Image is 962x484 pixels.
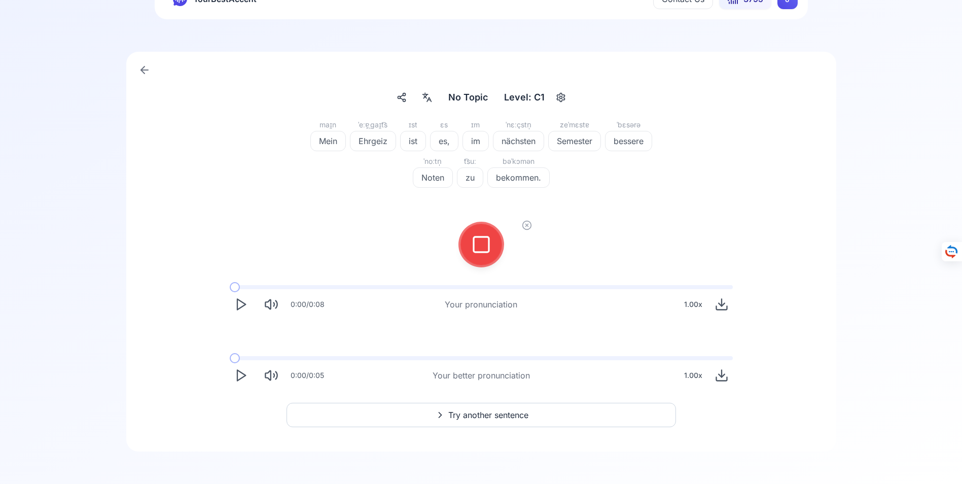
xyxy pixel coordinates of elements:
[493,135,544,147] span: nächsten
[413,155,453,167] div: ˈnoːtn̩
[680,365,706,386] div: 1.00 x
[710,364,733,387] button: Download audio
[500,88,569,107] button: Level: C1
[445,298,517,310] div: Your pronunciation
[463,135,488,147] span: im
[462,119,489,131] div: ɪm
[287,403,676,427] button: Try another sentence
[448,409,528,421] span: Try another sentence
[487,167,550,188] button: bekommen.
[488,171,549,184] span: bekommen.
[493,131,544,151] button: nächsten
[457,155,483,167] div: t͡suː
[350,131,396,151] button: Ehrgeiz
[400,119,426,131] div: ɪst
[260,293,282,316] button: Mute
[310,119,346,131] div: maɪ̯n
[548,119,601,131] div: zeˈmɛstɐ
[605,119,652,131] div: ˈbɛsərə
[487,155,550,167] div: bəˈkɔmən
[413,171,452,184] span: Noten
[430,119,458,131] div: ɛs
[291,370,324,381] div: 0:00 / 0:05
[291,299,325,309] div: 0:00 / 0:08
[413,167,453,188] button: Noten
[311,135,345,147] span: Mein
[431,135,458,147] span: es,
[350,135,396,147] span: Ehrgeiz
[457,171,483,184] span: zu
[430,131,458,151] button: es,
[230,293,252,316] button: Play
[710,293,733,316] button: Download audio
[462,131,489,151] button: im
[350,119,396,131] div: ˈeːɐ̯ˌɡaɪ̯t͡s
[680,294,706,315] div: 1.00 x
[401,135,425,147] span: ist
[260,364,282,387] button: Mute
[400,131,426,151] button: ist
[230,364,252,387] button: Play
[500,88,549,107] div: Level: C1
[433,369,530,382] div: Your better pronunciation
[493,119,544,131] div: ˈnɛːçstn̩
[457,167,483,188] button: zu
[548,131,601,151] button: Semester
[605,131,652,151] button: bessere
[549,135,600,147] span: Semester
[444,88,492,107] button: No Topic
[448,90,488,105] span: No Topic
[605,135,652,147] span: bessere
[310,131,346,151] button: Mein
